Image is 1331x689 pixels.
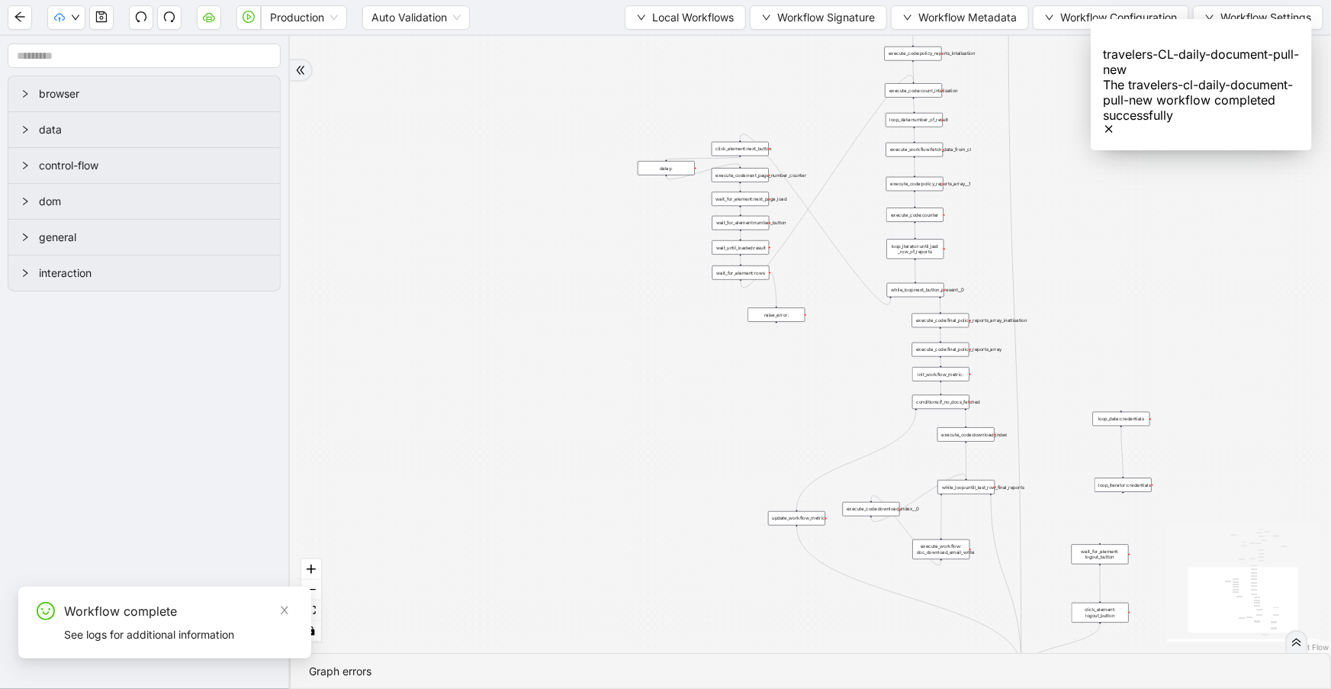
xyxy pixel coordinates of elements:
div: init_workflow_metric: [912,367,969,381]
span: control-flow [39,157,268,174]
button: downWorkflow Signature [750,5,887,30]
div: The travelers-cl-daily-document-pull-new workflow completed successfully [1103,77,1300,123]
div: while_loop:next_button_present__0 [887,283,944,298]
div: click_element:next_button [712,142,769,156]
div: wait_for_element:number_button [712,216,770,230]
span: right [21,233,30,242]
div: click_element: logout_button [1072,603,1129,623]
span: general [39,229,268,246]
div: execute_code:count_intalisation [885,83,942,98]
div: execute_code:policy_reports_array__1 [886,177,944,192]
button: arrow-left [8,5,32,30]
span: down [762,13,771,22]
span: dom [39,193,268,210]
div: loop_data:credentials [1093,412,1150,427]
g: Edge from wait_for_element:rows to execute_code:count_intalisation [741,76,914,288]
button: downWorkflow Metadata [891,5,1029,30]
button: cloud-uploaddown [47,5,85,30]
span: right [21,197,30,206]
span: plus-circle [772,327,782,337]
div: control-flow [8,148,280,183]
div: Graph errors [309,663,1312,680]
span: plus-circle [1118,497,1128,507]
span: right [21,161,30,170]
g: Edge from execute_code:policy_reports_intalisation to execute_code:count_intalisation [913,62,914,82]
span: smile [37,602,55,620]
span: Production [270,6,338,29]
div: execute_code:download_index [937,427,995,442]
button: zoom in [301,559,321,580]
div: loop_data:number_of_result [886,113,943,127]
div: raise_error: [748,307,805,322]
span: Auto Validation [371,6,461,29]
span: Workflow Metadata [918,9,1017,26]
div: See logs for additional information [64,626,293,643]
div: conditions:if_no_docs_fetched [912,395,969,410]
button: fit view [301,600,321,621]
div: execute_code:final_policy_reports_array [912,343,969,357]
div: execute_workflow:fetch_data_from_cl [886,143,944,157]
div: loop_iterator:until_last _row_of_reports [887,239,944,259]
span: double-right [295,65,306,76]
g: Edge from execute_code:count_intalisation to loop_data:number_of_result [914,98,915,111]
g: Edge from while_loop:untill_last_row_final_reports to close_tab: [991,495,1021,668]
div: delay: [638,161,695,175]
div: update_workflow_metric: [768,511,825,526]
span: save [95,11,108,23]
div: browser [8,76,280,111]
g: Edge from click_element:next_button to delay: [667,157,741,159]
div: data [8,112,280,147]
div: execute_code:policy_reports_intalisation [885,47,942,61]
button: downLocal Workflows [625,5,746,30]
div: wait_for_element: logout_button [1072,545,1129,565]
span: cloud-server [203,11,215,23]
button: save [89,5,114,30]
div: wait_for_element:rows [712,266,770,280]
div: execute_code:counter [886,208,944,222]
div: execute_code:next_page_number_counter [712,168,769,182]
g: Edge from click_element: logout_button to close_tab: [1021,624,1100,668]
div: execute_code:download_index__0 [843,502,900,517]
div: wait_until_loaded:result [712,240,769,255]
div: execute_code:final_policy_reports_array_inatlisation [912,314,969,328]
div: execute_workflow: doc_download_email_write [913,539,970,559]
span: Local Workflows [652,9,734,26]
g: Edge from execute_code:download_index__0 to while_loop:untill_last_row_final_reports [871,475,966,522]
div: Workflow complete [64,602,293,620]
button: zoom out [301,580,321,600]
div: wait_for_element:next_page_load [712,192,769,207]
span: right [21,125,30,134]
g: Edge from loop_data:credentials to loop_iterator:credentials [1121,427,1123,476]
button: toggle interactivity [301,621,321,642]
button: cloud-server [197,5,221,30]
g: Edge from while_loop:next_button_present__0 to click_element:next_button [741,134,891,304]
g: Edge from conditions:if_no_docs_fetched to update_workflow_metric: [797,411,917,510]
button: downWorkflow Configuration [1033,5,1189,30]
g: Edge from wait_for_element:rows to raise_error: [771,272,776,306]
button: undo [129,5,153,30]
span: redo [163,11,175,23]
span: down [637,13,646,22]
span: double-right [1291,637,1302,648]
span: undo [135,11,147,23]
g: Edge from execute_workflow:fetch_last_run_date_from_google_sheet to execute_code:policy_reports_i... [913,27,914,45]
div: loop_iterator:credentialsplus-circle [1095,478,1152,492]
g: Edge from update_workflow_metric: to close_tab: [797,526,1021,668]
span: down [1045,13,1054,22]
span: down [903,13,912,22]
span: Workflow Configuration [1060,9,1177,26]
g: Edge from delay: to execute_code:next_page_number_counter [667,164,741,179]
